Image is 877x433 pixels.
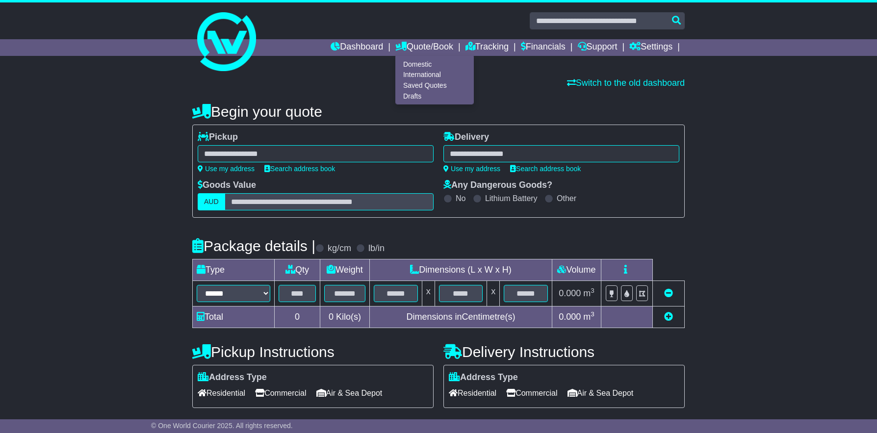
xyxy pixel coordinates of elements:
span: Commercial [255,385,306,401]
td: Weight [320,259,370,281]
span: Commercial [506,385,557,401]
label: Lithium Battery [485,194,538,203]
label: AUD [198,193,225,210]
a: Dashboard [331,39,383,56]
label: lb/in [368,243,385,254]
span: 0.000 [559,312,581,322]
div: Quote/Book [395,56,474,104]
td: Dimensions in Centimetre(s) [369,306,552,328]
td: Total [193,306,275,328]
label: Address Type [198,372,267,383]
a: Drafts [396,91,473,102]
label: No [456,194,465,203]
span: Air & Sea Depot [567,385,634,401]
a: Saved Quotes [396,80,473,91]
span: Air & Sea Depot [316,385,383,401]
a: Financials [521,39,566,56]
sup: 3 [591,310,594,318]
span: 0.000 [559,288,581,298]
td: Qty [275,259,320,281]
h4: Delivery Instructions [443,344,685,360]
a: Switch to the old dashboard [567,78,685,88]
a: Remove this item [664,288,673,298]
td: 0 [275,306,320,328]
h4: Package details | [192,238,315,254]
td: Type [193,259,275,281]
span: m [583,288,594,298]
h4: Begin your quote [192,103,685,120]
a: Search address book [264,165,335,173]
label: Other [557,194,576,203]
span: Residential [198,385,245,401]
a: Add new item [664,312,673,322]
td: x [422,281,435,306]
a: Use my address [198,165,255,173]
label: Pickup [198,132,238,143]
h4: Pickup Instructions [192,344,434,360]
a: Domestic [396,59,473,70]
label: Goods Value [198,180,256,191]
td: x [487,281,500,306]
span: m [583,312,594,322]
td: Dimensions (L x W x H) [369,259,552,281]
label: kg/cm [328,243,351,254]
span: © One World Courier 2025. All rights reserved. [151,422,293,430]
a: Tracking [465,39,509,56]
a: Settings [629,39,672,56]
td: Volume [552,259,601,281]
a: Search address book [510,165,581,173]
span: Residential [449,385,496,401]
label: Any Dangerous Goods? [443,180,552,191]
sup: 3 [591,287,594,294]
td: Kilo(s) [320,306,370,328]
a: Use my address [443,165,500,173]
a: Quote/Book [395,39,453,56]
a: International [396,70,473,80]
span: 0 [329,312,334,322]
a: Support [578,39,618,56]
label: Delivery [443,132,489,143]
label: Address Type [449,372,518,383]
